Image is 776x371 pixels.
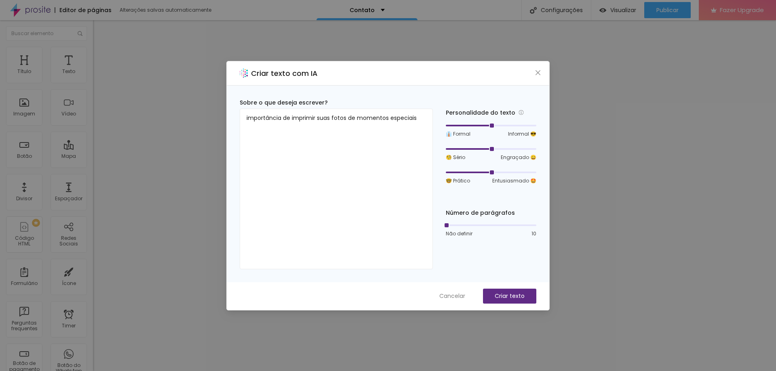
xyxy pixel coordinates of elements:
[240,109,433,269] textarea: importância de imprimir suas fotos de momentos especiais
[446,209,536,217] div: Número de parágrafos
[534,68,542,77] button: Close
[492,177,536,184] span: Entusiasmado 🤩
[531,230,536,237] span: 10
[446,108,536,117] div: Personalidade do texto
[483,289,536,304] button: Criar texto
[501,154,536,161] span: Engraçado 😄
[446,230,472,237] span: Não definir
[446,130,470,138] span: 👔 Formal
[446,177,470,184] span: 🤓 Prático
[439,292,465,300] span: Cancelar
[431,289,473,304] button: Cancelar
[446,154,465,161] span: 🧐 Sério
[240,99,433,107] div: Sobre o que deseja escrever?
[535,69,541,76] span: close
[508,130,536,138] span: Informal 😎
[251,68,318,79] h2: Criar texto com IA
[495,292,525,300] p: Criar texto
